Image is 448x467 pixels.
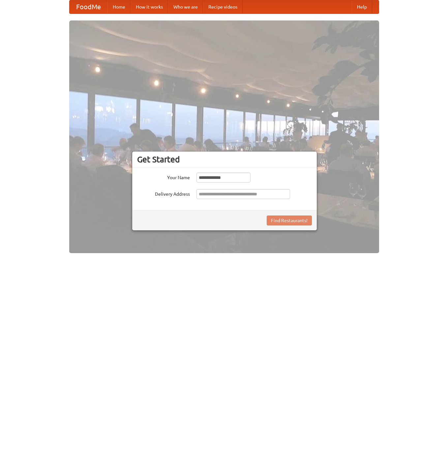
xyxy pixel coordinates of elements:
[137,154,312,164] h3: Get Started
[70,0,107,14] a: FoodMe
[131,0,168,14] a: How it works
[352,0,372,14] a: Help
[137,173,190,181] label: Your Name
[203,0,243,14] a: Recipe videos
[137,189,190,197] label: Delivery Address
[168,0,203,14] a: Who we are
[107,0,131,14] a: Home
[267,216,312,225] button: Find Restaurants!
